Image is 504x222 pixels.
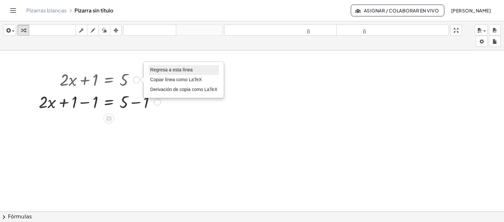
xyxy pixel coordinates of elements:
[26,7,67,14] a: Pizarras blancas
[8,5,18,16] button: Cambiar navegación
[224,25,337,36] button: tamaño_del_formato
[123,25,176,36] button: deshacer
[104,113,114,124] div: Aplique la misma matemática a ambos lados de la ecuación.
[8,213,32,220] font: Fórmulas
[150,67,193,72] font: Regresa a esta línea
[150,87,218,92] font: Derivación de copia como LaTeX
[446,5,496,16] button: [PERSON_NAME]
[150,77,202,82] font: Copiar línea como LaTeX
[451,8,491,13] font: [PERSON_NAME]
[364,8,439,13] font: Asignar / Colaborar en vivo
[226,27,335,33] font: tamaño_del_formato
[31,27,74,33] font: teclado
[336,25,449,36] button: tamaño_del_formato
[338,27,447,33] font: tamaño_del_formato
[29,25,76,36] button: teclado
[176,25,223,36] button: rehacer
[178,27,221,33] font: rehacer
[125,27,175,33] font: deshacer
[351,5,444,16] button: Asignar / Colaborar en vivo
